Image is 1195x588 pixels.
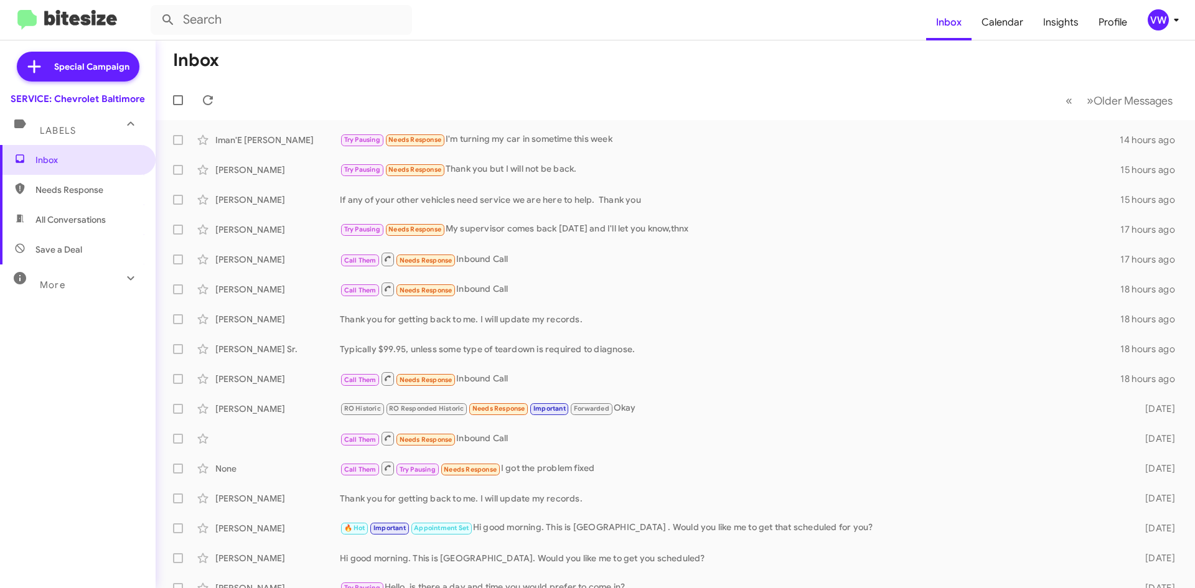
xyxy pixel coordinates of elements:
[1125,403,1185,415] div: [DATE]
[40,279,65,291] span: More
[215,194,340,206] div: [PERSON_NAME]
[1120,283,1185,296] div: 18 hours ago
[444,465,497,474] span: Needs Response
[215,313,340,325] div: [PERSON_NAME]
[1059,88,1180,113] nav: Page navigation example
[344,166,380,174] span: Try Pausing
[215,223,340,236] div: [PERSON_NAME]
[215,373,340,385] div: [PERSON_NAME]
[1120,253,1185,266] div: 17 hours ago
[388,166,441,174] span: Needs Response
[1087,93,1094,108] span: »
[344,524,365,532] span: 🔥 Hot
[340,431,1125,446] div: Inbound Call
[340,162,1120,177] div: Thank you but I will not be back.
[344,136,380,144] span: Try Pausing
[344,225,380,233] span: Try Pausing
[215,492,340,505] div: [PERSON_NAME]
[1120,373,1185,385] div: 18 hours ago
[11,93,145,105] div: SERVICE: Chevrolet Baltimore
[340,133,1120,147] div: I'm turning my car in sometime this week
[215,253,340,266] div: [PERSON_NAME]
[1120,343,1185,355] div: 18 hours ago
[340,313,1120,325] div: Thank you for getting back to me. I will update my records.
[40,125,76,136] span: Labels
[414,524,469,532] span: Appointment Set
[215,522,340,534] div: [PERSON_NAME]
[400,256,452,264] span: Needs Response
[1120,134,1185,146] div: 14 hours ago
[926,4,972,40] a: Inbox
[215,134,340,146] div: Iman'E [PERSON_NAME]
[400,286,452,294] span: Needs Response
[340,371,1120,386] div: Inbound Call
[340,194,1120,206] div: If any of your other vehicles need service we are here to help. Thank you
[215,462,340,475] div: None
[35,184,141,196] span: Needs Response
[1058,88,1080,113] button: Previous
[1089,4,1137,40] a: Profile
[215,283,340,296] div: [PERSON_NAME]
[344,256,377,264] span: Call Them
[1033,4,1089,40] a: Insights
[1125,552,1185,564] div: [DATE]
[1120,194,1185,206] div: 15 hours ago
[340,492,1125,505] div: Thank you for getting back to me. I will update my records.
[1125,522,1185,534] div: [DATE]
[151,5,412,35] input: Search
[344,465,377,474] span: Call Them
[533,404,566,413] span: Important
[400,465,436,474] span: Try Pausing
[389,404,464,413] span: RO Responded Historic
[340,521,1125,535] div: Hi good morning. This is [GEOGRAPHIC_DATA] . Would you like me to get that scheduled for you?
[1079,88,1180,113] button: Next
[340,552,1125,564] div: Hi good morning. This is [GEOGRAPHIC_DATA]. Would you like me to get you scheduled?
[1120,223,1185,236] div: 17 hours ago
[340,460,1125,476] div: I got the problem fixed
[1120,164,1185,176] div: 15 hours ago
[35,154,141,166] span: Inbox
[340,281,1120,297] div: Inbound Call
[972,4,1033,40] a: Calendar
[1066,93,1072,108] span: «
[17,52,139,82] a: Special Campaign
[215,403,340,415] div: [PERSON_NAME]
[373,524,406,532] span: Important
[1094,94,1173,108] span: Older Messages
[344,286,377,294] span: Call Them
[344,436,377,444] span: Call Them
[1125,492,1185,505] div: [DATE]
[400,436,452,444] span: Needs Response
[1120,313,1185,325] div: 18 hours ago
[1125,432,1185,445] div: [DATE]
[340,251,1120,267] div: Inbound Call
[1125,462,1185,475] div: [DATE]
[388,136,441,144] span: Needs Response
[1148,9,1169,30] div: VW
[215,164,340,176] div: [PERSON_NAME]
[215,343,340,355] div: [PERSON_NAME] Sr.
[215,552,340,564] div: [PERSON_NAME]
[344,404,381,413] span: RO Historic
[344,376,377,384] span: Call Them
[1137,9,1181,30] button: VW
[340,401,1125,416] div: Okay
[571,403,612,415] span: Forwarded
[35,243,82,256] span: Save a Deal
[340,343,1120,355] div: Typically $99.95, unless some type of teardown is required to diagnose.
[472,404,525,413] span: Needs Response
[388,225,441,233] span: Needs Response
[173,50,219,70] h1: Inbox
[35,213,106,226] span: All Conversations
[340,222,1120,236] div: My supervisor comes back [DATE] and I'll let you know,thnx
[54,60,129,73] span: Special Campaign
[400,376,452,384] span: Needs Response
